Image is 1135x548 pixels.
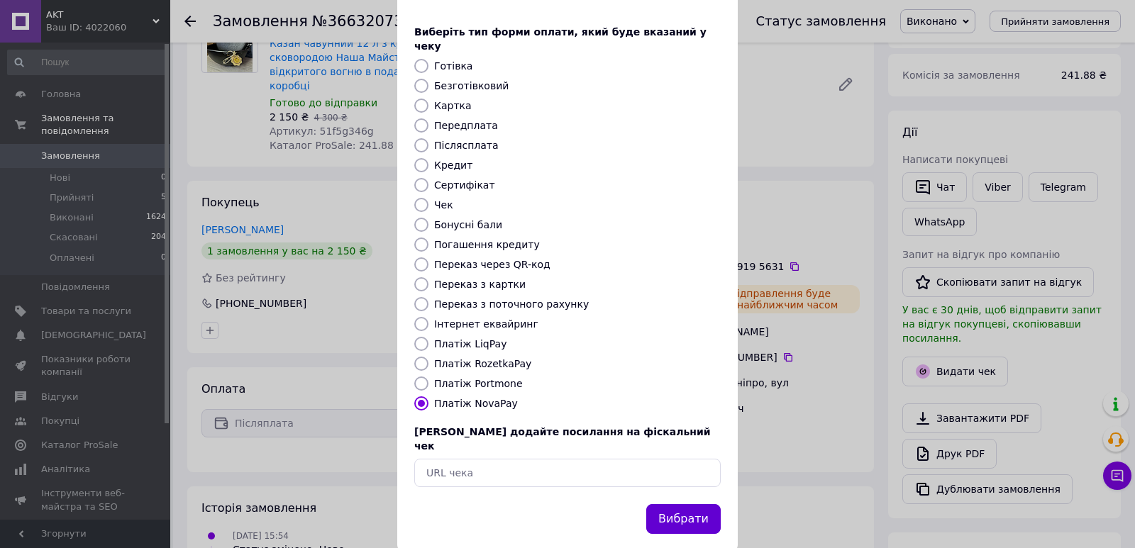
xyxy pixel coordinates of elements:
label: Переказ з поточного рахунку [434,298,589,310]
label: Чек [434,199,453,211]
input: URL чека [414,459,721,487]
label: Безготівковий [434,80,509,91]
button: Вибрати [646,504,721,535]
label: Платіж LiqPay [434,338,506,350]
label: Платіж Portmone [434,378,523,389]
label: Переказ з картки [434,279,526,290]
label: Платіж RozetkaPay [434,358,531,369]
label: Інтернет еквайринг [434,318,538,330]
label: Платіж NovaPay [434,398,518,409]
label: Картка [434,100,472,111]
span: Виберіть тип форми оплати, який буде вказаний у чеку [414,26,707,52]
label: Передплата [434,120,498,131]
label: Кредит [434,160,472,171]
label: Готівка [434,60,472,72]
span: [PERSON_NAME] додайте посилання на фіскальний чек [414,426,711,452]
label: Переказ через QR-код [434,259,550,270]
label: Сертифікат [434,179,495,191]
label: Погашення кредиту [434,239,540,250]
label: Бонусні бали [434,219,502,230]
label: Післясплата [434,140,499,151]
